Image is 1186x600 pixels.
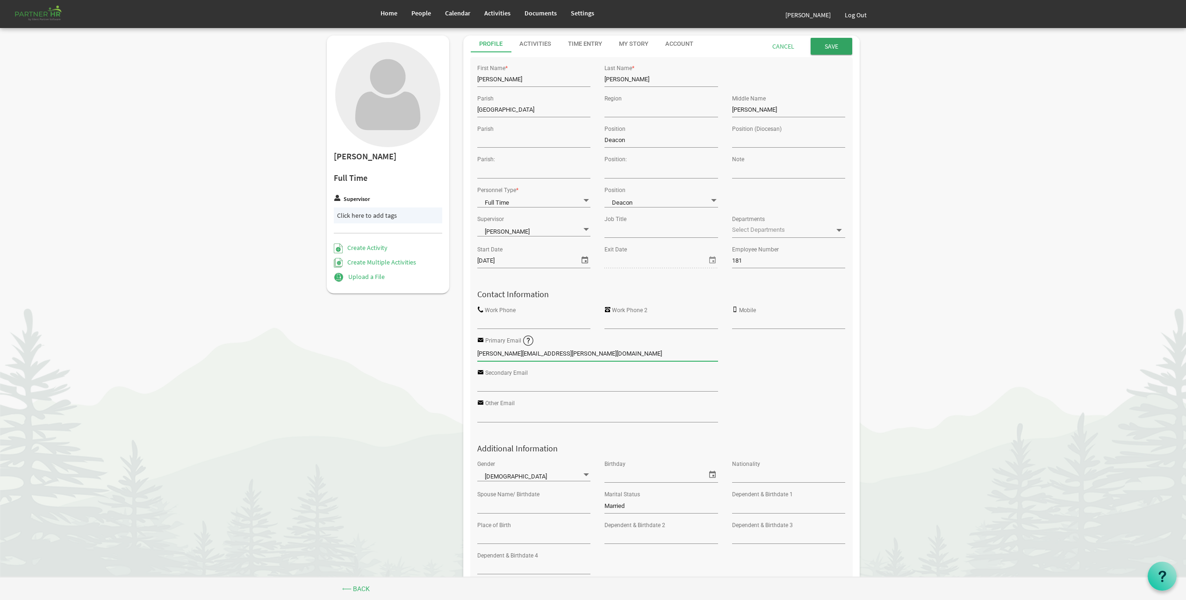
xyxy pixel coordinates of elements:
div: My Story [619,40,648,49]
label: Birthday [604,461,625,467]
label: Gender [477,461,495,467]
label: Last Name [604,65,632,71]
label: Supervisor [477,216,504,222]
a: Upload a File [334,272,385,281]
label: Employee Number [732,247,779,253]
div: Activities [519,40,551,49]
div: tab-header [471,36,867,52]
img: User with no profile picture [335,42,440,147]
img: Create Activity [334,243,343,253]
label: Other Email [485,400,515,407]
label: Position [604,187,625,193]
label: Parish [477,126,494,132]
a: Cancel [758,38,808,55]
label: Dependent & Birthdate 3 [732,522,793,529]
img: question-sm.png [523,335,534,347]
span: Documents [525,9,557,17]
div: Profile [479,40,503,49]
span: select [579,254,590,266]
span: select [707,468,718,480]
label: Region [604,96,622,102]
img: Upload a File [334,272,344,282]
label: Dependent & Birthdate 2 [604,522,665,529]
label: Marital Status [604,492,640,498]
label: Spouse Name/ Birthdate [477,492,539,498]
label: Dependent & Birthdate 1 [732,492,793,498]
label: Work Phone 2 [612,307,647,314]
label: Supervisor [344,196,370,202]
label: Work Phone [485,307,516,314]
div: Time Entry [568,40,602,49]
label: Parish: [477,157,495,163]
span: People [411,9,431,17]
label: Parish [477,96,494,102]
label: Personnel Type [477,187,516,193]
label: Dependent & Birthdate 4 [477,553,538,559]
label: Nationality [732,461,760,467]
a: Create Multiple Activities [334,258,417,266]
a: Create Activity [334,243,388,252]
label: Departments [732,216,765,222]
a: Log Out [838,2,874,28]
span: Calendar [445,9,470,17]
a: [PERSON_NAME] [778,2,838,28]
label: Place of Birth [477,522,511,529]
div: Click here to add tags [337,211,439,220]
label: Start Date [477,247,503,253]
label: Exit Date [604,247,627,253]
label: Mobile [739,307,756,314]
span: Activities [484,9,510,17]
label: Secondary Email [485,370,528,376]
div: Account [665,40,693,49]
h4: Contact Information [470,290,853,299]
h4: Additional Information [470,444,853,453]
img: Create Multiple Activities [334,258,343,268]
label: Primary Email [485,338,521,344]
label: Note [732,157,744,163]
span: Settings [571,9,594,17]
h4: Full Time [334,173,443,183]
label: Position (Diocesan) [732,126,782,132]
label: Position [604,126,625,132]
span: select [707,254,718,266]
input: Select Departments [732,223,830,236]
label: First Name [477,65,505,71]
label: Middle Name [732,96,766,102]
label: Position: [604,157,627,163]
h2: [PERSON_NAME] [334,152,443,162]
span: Home [381,9,397,17]
label: Job Title [604,216,626,222]
input: Save [811,38,852,55]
